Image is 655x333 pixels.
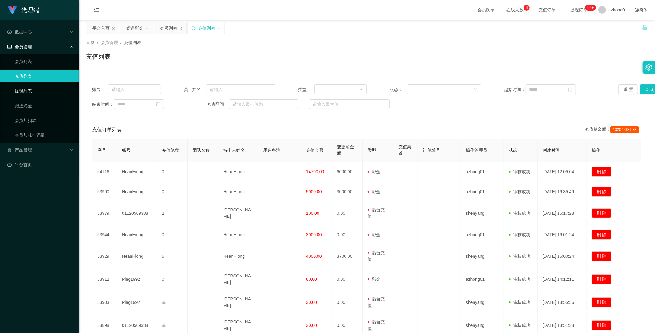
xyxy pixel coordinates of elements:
[92,245,117,268] td: 53929
[92,22,110,34] div: 平台首页
[160,22,177,34] div: 会员列表
[461,202,504,225] td: shenyang
[97,40,98,45] span: /
[156,102,160,106] i: 图标: calendar
[538,291,587,314] td: [DATE] 13:55:56
[543,148,560,153] span: 创建时间
[368,296,385,308] span: 后台充值
[306,254,322,259] span: 4000.00
[7,44,32,49] span: 会员管理
[157,268,188,291] td: 0
[92,225,117,245] td: 53944
[157,245,188,268] td: 5
[108,84,161,94] input: 请输入
[218,182,258,202] td: HeanHiong
[298,86,314,93] span: 类型：
[592,297,611,307] button: 删 除
[111,27,115,30] i: 图标: close
[157,202,188,225] td: 2
[120,40,122,45] span: /
[92,126,122,134] span: 充值订单列表
[423,148,440,153] span: 订单编号
[368,169,380,174] span: 彩金
[359,88,363,92] i: 图标: down
[7,159,74,171] a: 图标: dashboard平台首页
[645,64,652,71] i: 图标: setting
[610,126,639,133] span: 102077389.83
[538,162,587,182] td: [DATE] 12:09:04
[461,291,504,314] td: shenyang
[7,45,12,49] i: 图标: table
[509,323,530,328] span: 审核成功
[592,167,611,177] button: 删 除
[368,189,380,194] span: 彩金
[117,268,157,291] td: Ping1992
[642,25,648,30] i: 图标: unlock
[461,182,504,202] td: azhong01
[461,245,504,268] td: shenyang
[592,230,611,240] button: 删 除
[7,148,12,152] i: 图标: appstore-o
[145,27,149,30] i: 图标: close
[592,148,600,153] span: 操作
[503,8,527,12] span: 在线人数
[337,144,354,156] span: 变更前金额
[306,277,317,282] span: 60.00
[7,29,32,34] span: 数据中心
[538,225,587,245] td: [DATE] 16:01:24
[117,182,157,202] td: HeanHiong
[92,268,117,291] td: 53912
[117,245,157,268] td: HeanHiong
[92,182,117,202] td: 53990
[218,291,258,314] td: [PERSON_NAME]
[592,187,611,197] button: 删 除
[368,207,385,219] span: 后台充值
[332,225,363,245] td: 0.00
[332,202,363,225] td: 0.00
[390,86,407,93] span: 状态：
[198,22,215,34] div: 充值列表
[474,88,478,92] i: 图标: down
[504,86,526,93] span: 起始时间：
[306,189,322,194] span: 5000.00
[509,232,530,237] span: 审核成功
[92,291,117,314] td: 53903
[592,320,611,330] button: 删 除
[218,268,258,291] td: [PERSON_NAME]
[585,126,641,134] div: 充值总金额：
[218,202,258,225] td: [PERSON_NAME]
[86,52,111,61] h1: 充值列表
[509,300,530,305] span: 审核成功
[585,5,596,11] sup: 1204
[7,7,39,12] a: 代理端
[126,22,143,34] div: 赠送彩金
[15,55,74,68] a: 会员列表
[592,208,611,218] button: 删 除
[368,148,376,153] span: 类型
[7,147,32,152] span: 产品管理
[526,5,528,11] p: 6
[207,101,229,108] span: 充值区间：
[86,40,95,45] span: 首页
[466,148,487,153] span: 操作管理员
[306,323,317,328] span: 30.00
[117,291,157,314] td: Ping1992
[15,100,74,112] a: 赠送彩金
[535,8,559,12] span: 充值订单
[306,232,322,237] span: 3000.00
[218,245,258,268] td: HeanHiong
[509,169,530,174] span: 审核成功
[332,268,363,291] td: 0.00
[306,148,323,153] span: 充值金额
[568,87,572,92] i: 图标: calendar
[461,225,504,245] td: azhong01
[592,251,611,261] button: 删 除
[7,6,17,15] img: logo.9652507e.png
[217,27,221,30] i: 图标: close
[92,101,114,108] span: 结束时间：
[332,182,363,202] td: 3000.00
[398,144,411,156] span: 充值渠道
[332,162,363,182] td: 6000.00
[179,27,183,30] i: 图标: close
[117,162,157,182] td: HeanHiong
